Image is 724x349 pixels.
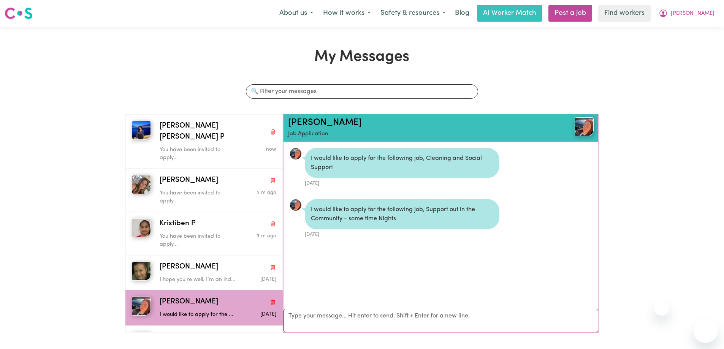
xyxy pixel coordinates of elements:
[257,190,276,195] span: Message sent on September 0, 2025
[375,5,450,21] button: Safety & resources
[160,276,237,284] p: I hope you're well. I’m an ind...
[543,117,594,136] a: Taylor-Rose K
[160,332,185,343] span: Bulou R
[269,175,276,185] button: Delete conversation
[160,189,237,205] p: You have been invited to apply...
[125,255,282,290] button: Natasha B[PERSON_NAME]Delete conversationI hope you're well. I’m an ind...Message sent on Septemb...
[305,229,499,238] div: [DATE]
[125,169,282,212] button: Lucie D[PERSON_NAME]Delete conversationYou have been invited to apply...Message sent on September...
[160,232,237,249] p: You have been invited to apply...
[598,5,651,22] a: Find workers
[125,290,282,325] button: Taylor-Rose K[PERSON_NAME]Delete conversationI would like to apply for the ...Message sent on Aug...
[260,312,276,317] span: Message sent on August 3, 2025
[125,114,282,169] button: Sarah Jane P[PERSON_NAME] [PERSON_NAME] PDelete conversationYou have been invited to apply...Mess...
[671,9,714,18] span: [PERSON_NAME]
[450,5,474,22] a: Blog
[288,118,362,127] a: [PERSON_NAME]
[269,127,276,137] button: Delete conversation
[160,146,237,162] p: You have been invited to apply...
[132,262,151,281] img: Natasha B
[290,199,302,211] img: B8FFE3BDD120903ABF5B5ADC5593360C_avatar_blob
[257,234,276,238] span: Message sent on September 0, 2025
[654,300,669,316] iframe: Close message
[246,84,478,99] input: 🔍 Filter your messages
[305,148,499,178] div: I would like to apply for the following job, Cleaning and Social Support
[269,219,276,229] button: Delete conversation
[260,277,276,282] span: Message sent on September 4, 2025
[318,5,375,21] button: How it works
[160,175,218,186] span: [PERSON_NAME]
[548,5,592,22] a: Post a job
[288,130,543,139] p: Job Application
[125,212,282,255] button: Kristiben PKristiben PDelete conversationYou have been invited to apply...Message sent on Septemb...
[132,297,151,316] img: Taylor-Rose K
[160,297,218,308] span: [PERSON_NAME]
[132,218,151,237] img: Kristiben P
[575,117,594,136] img: View Taylor-Rose K's profile
[160,218,196,229] span: Kristiben P
[269,262,276,272] button: Delete conversation
[290,148,302,160] a: View Taylor-Rose K's profile
[305,199,499,229] div: I would like to apply for the following job, Support out in the Community - some time Nights
[132,175,151,194] img: Lucie D
[125,48,599,66] h1: My Messages
[160,311,237,319] p: I would like to apply for the ...
[266,147,276,152] span: Message sent on September 0, 2025
[654,5,719,21] button: My Account
[160,121,266,143] span: [PERSON_NAME] [PERSON_NAME] P
[269,297,276,307] button: Delete conversation
[160,262,218,273] span: [PERSON_NAME]
[290,148,302,160] img: B8FFE3BDD120903ABF5B5ADC5593360C_avatar_blob
[694,319,718,343] iframe: Button to launch messaging window
[305,178,499,187] div: [DATE]
[5,6,33,20] img: Careseekers logo
[477,5,542,22] a: AI Worker Match
[5,5,33,22] a: Careseekers logo
[290,199,302,211] a: View Taylor-Rose K's profile
[132,121,151,140] img: Sarah Jane P
[274,5,318,21] button: About us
